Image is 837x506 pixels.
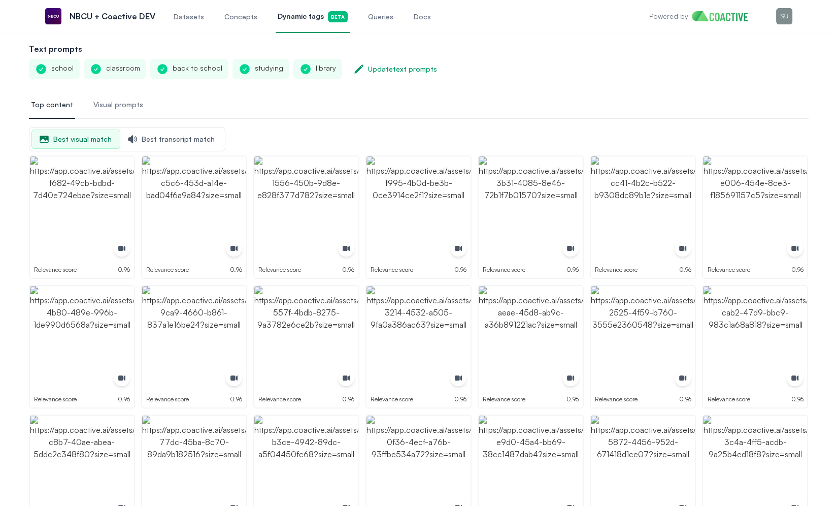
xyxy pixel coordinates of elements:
[703,156,807,261] img: https://app.coactive.ai/assets/ui/images/coactive/peacock_vod_1737504868066/463899f1-e006-454e-8c...
[342,266,354,274] p: 0.96
[31,100,73,110] span: Top content
[93,100,143,110] span: Visual prompts
[29,43,809,55] h2: Text prompts
[595,395,638,403] p: Relevance score
[118,266,130,274] p: 0.96
[32,130,120,148] span: Best visual match
[146,395,189,403] p: Relevance score
[254,156,358,261] img: https://app.coactive.ai/assets/ui/images/coactive/peacock_vod_1737504868066/73f79c61-1556-450b-9d...
[29,91,809,119] nav: Tabs
[278,11,348,22] span: Dynamic tags
[34,395,77,403] p: Relevance score
[45,8,61,24] img: NBCU + Coactive DEV
[146,266,189,274] p: Relevance score
[791,266,803,274] p: 0.96
[84,59,146,79] div: classroom
[328,11,348,22] span: Beta
[120,130,223,148] span: Best transcript match
[479,286,583,390] img: https://app.coactive.ai/assets/ui/images/coactive/peacock_vod_1737504868066/aef001f8-aeae-45d8-ab...
[29,59,80,79] div: school
[142,156,246,261] img: https://app.coactive.ai/assets/ui/images/coactive/peacock_vod_1737504868066/647b6608-c5c6-453d-a1...
[591,286,695,390] img: https://app.coactive.ai/assets/ui/images/coactive/peacock_vod_1737504868066/8072158a-2525-4f59-b7...
[91,91,145,119] button: Visual prompts
[254,286,358,390] img: https://app.coactive.ai/assets/ui/images/coactive/peacock_vod_1737504868066/4df92f3a-557f-4bdb-82...
[591,156,695,261] img: https://app.coactive.ai/assets/ui/images/coactive/peacock_vod_1737504868066/5e804383-cc41-4b2c-b5...
[174,12,204,22] span: Datasets
[118,395,130,403] p: 0.96
[371,266,413,274] p: Relevance score
[342,395,354,403] p: 0.96
[679,395,691,403] p: 0.96
[34,266,77,274] p: Relevance score
[707,395,750,403] p: Relevance score
[776,8,792,24] img: Menu for the logged in user
[258,395,301,403] p: Relevance score
[366,286,471,390] img: https://app.coactive.ai/assets/ui/images/coactive/peacock_vod_1737504868066/ce87009f-3214-4532-a5...
[31,130,120,149] button: Best visual match
[707,266,750,274] p: Relevance score
[566,266,579,274] p: 0.96
[30,286,134,390] img: https://app.coactive.ai/assets/ui/images/coactive/peacock_vod_1737504868066/af9ec7a3-4b80-489e-99...
[368,64,437,74] div: Update text prompts
[679,266,691,274] p: 0.96
[791,395,803,403] p: 0.96
[479,156,583,261] img: https://app.coactive.ai/assets/ui/images/coactive/peacock_vod_1737504868066/bcad7364-3b31-4085-8e...
[595,266,638,274] p: Relevance score
[703,286,807,390] img: https://app.coactive.ai/assets/ui/images/coactive/peacock_vod_1737504868066/6f1ff1de-cab2-47d9-bb...
[346,59,446,79] button: Updatetext prompts
[232,59,289,79] div: studying
[483,266,525,274] p: Relevance score
[483,395,525,403] p: Relevance score
[366,156,471,261] img: https://app.coactive.ai/assets/ui/images/coactive/peacock_vod_1737504868066/308e80e8-f995-4b0d-be...
[566,395,579,403] p: 0.96
[692,11,755,21] img: Home
[258,266,301,274] p: Relevance score
[224,12,257,22] span: Concepts
[142,286,246,390] img: https://app.coactive.ai/assets/ui/images/coactive/peacock_vod_1737504868066/e007cab1-9ca9-4660-b8...
[70,10,155,22] p: NBCU + Coactive DEV
[454,395,466,403] p: 0.96
[29,91,75,119] button: Top content
[120,130,223,149] button: Best transcript match
[649,11,688,21] p: Powered by
[371,395,413,403] p: Relevance score
[230,395,242,403] p: 0.96
[368,12,393,22] span: Queries
[150,59,228,79] div: back to school
[454,266,466,274] p: 0.96
[293,59,342,79] div: library
[30,156,134,261] img: https://app.coactive.ai/assets/ui/images/coactive/peacock_vod_1737504868066/4b71a0ee-f682-49cb-bd...
[230,266,242,274] p: 0.96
